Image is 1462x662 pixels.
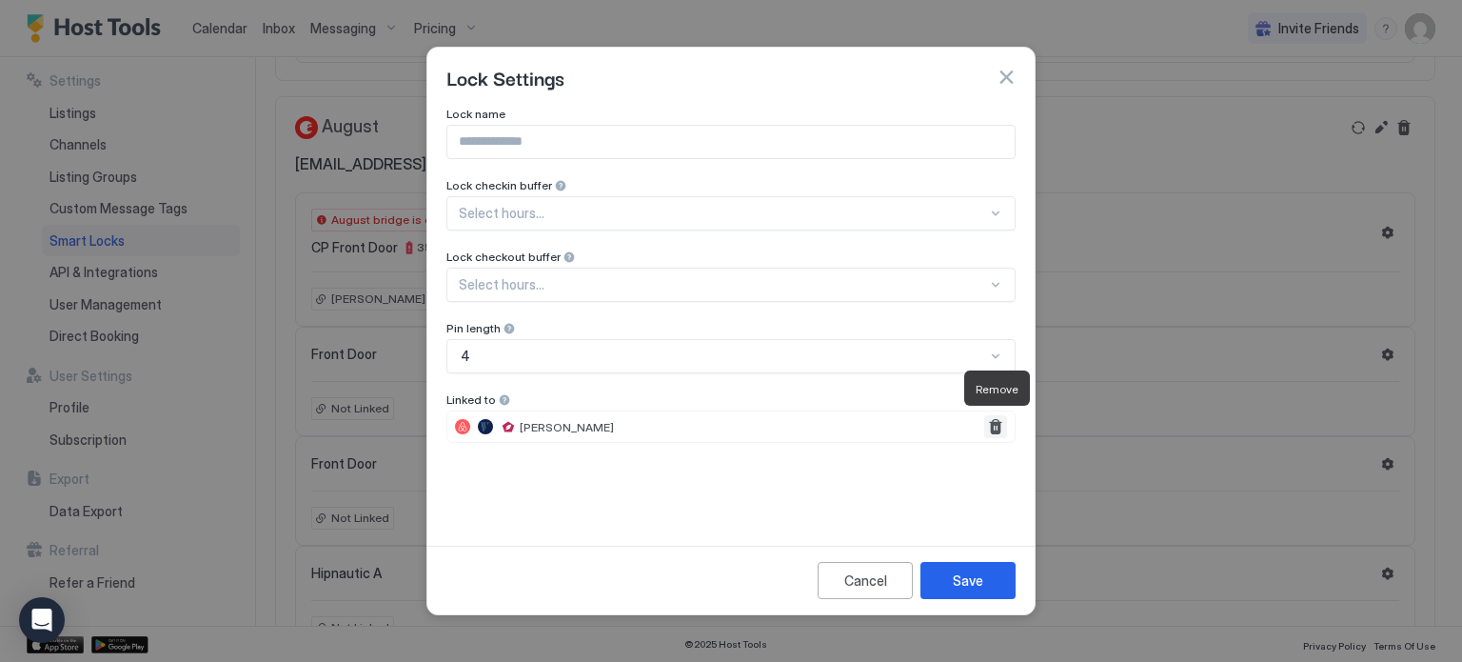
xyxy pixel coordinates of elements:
[19,597,65,643] div: Open Intercom Messenger
[446,178,552,192] span: Lock checkin buffer
[446,63,564,91] span: Lock Settings
[447,126,1015,158] input: Input Field
[844,571,887,591] div: Cancel
[953,571,983,591] div: Save
[976,382,1018,396] span: Remove
[446,250,561,264] span: Lock checkout buffer
[446,321,501,335] span: Pin length
[818,562,913,599] button: Cancel
[446,392,496,407] span: Linked to
[984,415,1007,438] button: Remove
[920,562,1016,599] button: Save
[446,107,505,121] span: Lock name
[520,420,614,434] span: [PERSON_NAME]
[461,348,470,365] span: 4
